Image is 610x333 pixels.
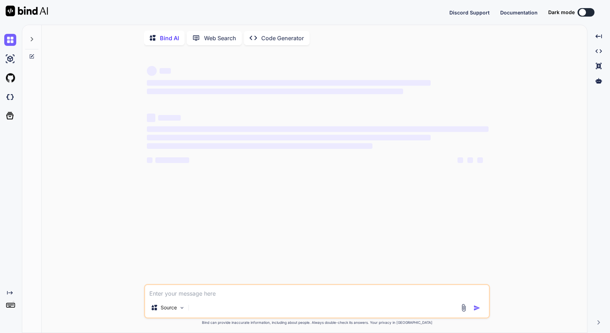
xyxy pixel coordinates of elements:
[155,157,189,163] span: ‌
[160,68,171,74] span: ‌
[147,157,152,163] span: ‌
[500,10,538,16] span: Documentation
[147,126,489,132] span: ‌
[457,157,463,163] span: ‌
[473,304,480,311] img: icon
[4,91,16,103] img: darkCloudIdeIcon
[147,66,157,76] span: ‌
[460,304,468,312] img: attachment
[160,34,179,42] p: Bind AI
[467,157,473,163] span: ‌
[477,157,483,163] span: ‌
[147,114,155,122] span: ‌
[261,34,304,42] p: Code Generator
[548,9,575,16] span: Dark mode
[179,305,185,311] img: Pick Models
[147,135,430,140] span: ‌
[147,80,430,86] span: ‌
[204,34,236,42] p: Web Search
[6,6,48,16] img: Bind AI
[4,53,16,65] img: ai-studio
[144,320,490,325] p: Bind can provide inaccurate information, including about people. Always double-check its answers....
[158,115,181,121] span: ‌
[4,72,16,84] img: githubLight
[4,34,16,46] img: chat
[449,9,490,16] button: Discord Support
[147,89,403,94] span: ‌
[449,10,490,16] span: Discord Support
[500,9,538,16] button: Documentation
[147,143,372,149] span: ‌
[161,304,177,311] p: Source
